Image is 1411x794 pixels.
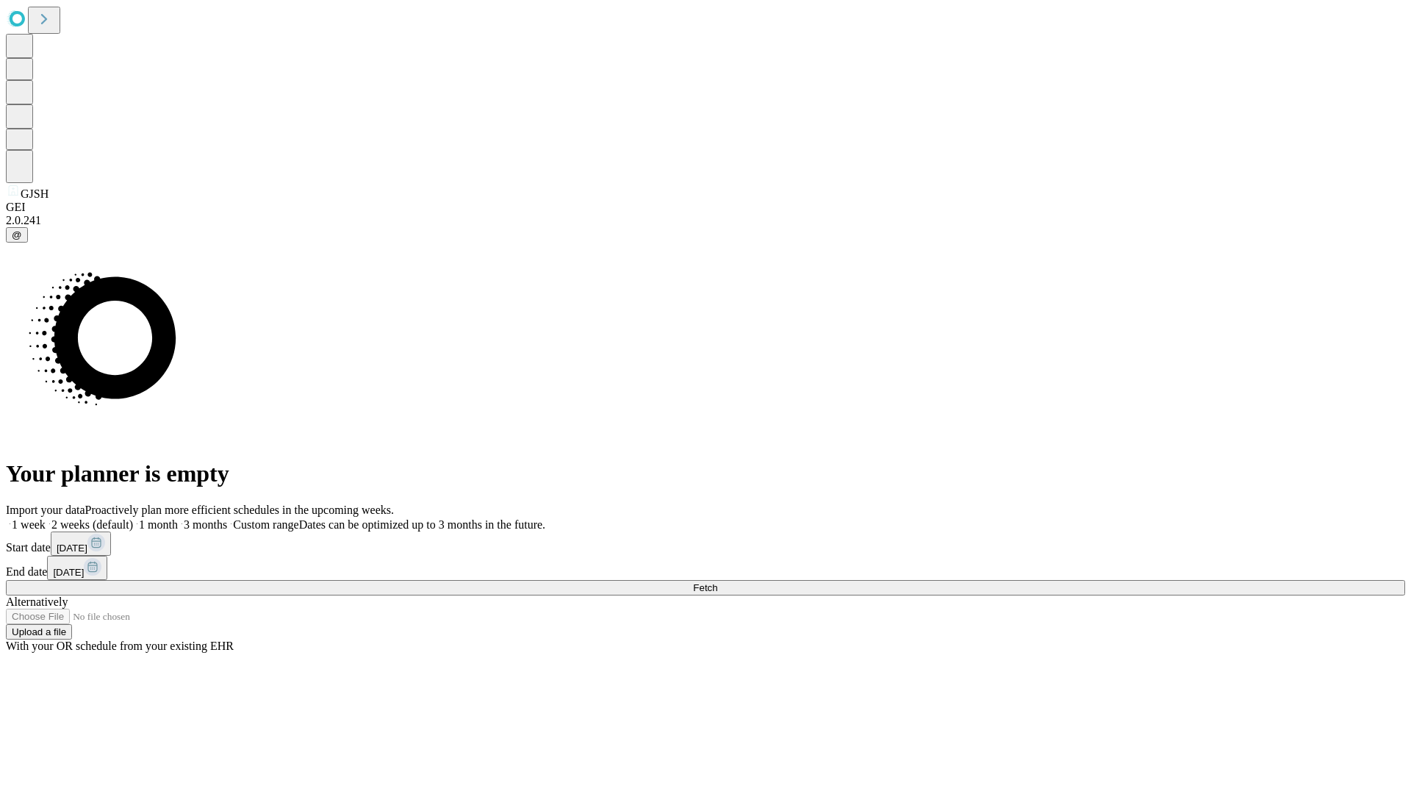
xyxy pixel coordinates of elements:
div: 2.0.241 [6,214,1405,227]
button: @ [6,227,28,243]
h1: Your planner is empty [6,460,1405,487]
span: Custom range [233,518,298,531]
button: Upload a file [6,624,72,640]
span: 3 months [184,518,227,531]
button: [DATE] [47,556,107,580]
span: 2 weeks (default) [51,518,133,531]
span: Alternatively [6,595,68,608]
span: [DATE] [57,543,87,554]
span: 1 week [12,518,46,531]
span: Dates can be optimized up to 3 months in the future. [299,518,545,531]
span: @ [12,229,22,240]
span: Fetch [693,582,717,593]
span: GJSH [21,187,49,200]
div: GEI [6,201,1405,214]
span: Import your data [6,504,85,516]
span: 1 month [139,518,178,531]
span: Proactively plan more efficient schedules in the upcoming weeks. [85,504,394,516]
span: [DATE] [53,567,84,578]
span: With your OR schedule from your existing EHR [6,640,234,652]
button: Fetch [6,580,1405,595]
button: [DATE] [51,532,111,556]
div: Start date [6,532,1405,556]
div: End date [6,556,1405,580]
